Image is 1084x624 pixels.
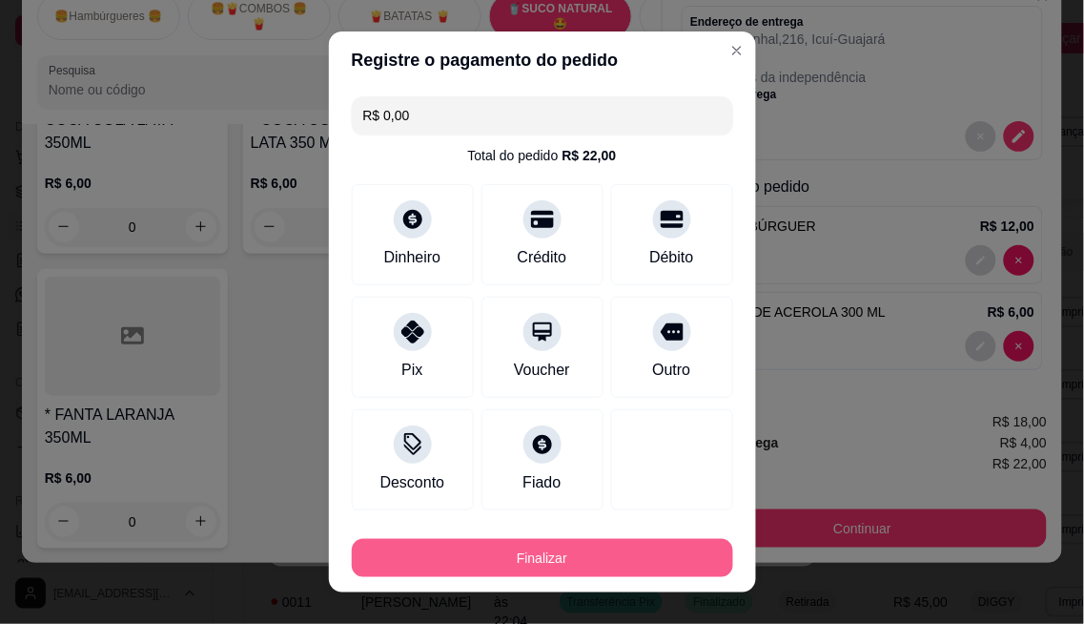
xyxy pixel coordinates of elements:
header: Registre o pagamento do pedido [329,31,756,89]
div: Voucher [514,359,570,382]
div: Pix [401,359,422,382]
button: Finalizar [352,539,733,577]
button: Close [722,35,752,66]
div: Débito [649,246,693,269]
input: Ex.: hambúrguer de cordeiro [363,96,722,135]
div: Fiado [522,471,561,494]
div: Outro [652,359,690,382]
div: Crédito [518,246,567,269]
div: Total do pedido [468,146,617,165]
div: Desconto [380,471,445,494]
div: R$ 22,00 [562,146,617,165]
div: Dinheiro [384,246,441,269]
